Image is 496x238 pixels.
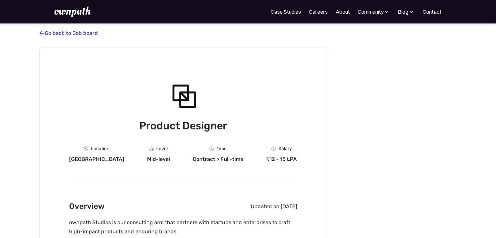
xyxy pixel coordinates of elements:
[84,146,88,151] img: Location Icon - Job Board X Webflow Template
[91,146,109,151] div: Location
[39,30,45,37] span: 
[358,8,390,16] div: Community
[336,8,350,16] a: About
[266,156,297,162] div: ₹12 - 15 LPA
[398,8,408,16] div: Blog
[147,156,170,162] div: Mid-level
[69,218,297,236] p: ownpath Studios is our consulting arm that partners with startups and enterprises to craft high-i...
[271,8,301,16] a: Case Studies
[278,146,292,151] div: Salary
[69,118,297,133] h1: Product Designer
[69,200,104,213] h2: Overview
[156,146,168,151] div: Level
[398,8,415,16] div: Blog
[217,146,227,151] div: Type
[271,146,276,151] img: Money Icon - Job Board X Webflow Template
[209,146,214,151] img: Clock Icon - Job Board X Webflow Template
[423,8,442,16] a: Contact
[149,146,154,151] img: Graph Icon - Job Board X Webflow Template
[69,156,124,162] div: [GEOGRAPHIC_DATA]
[358,8,383,16] div: Community
[280,203,297,210] div: [DATE]
[250,203,280,210] div: Updated on:
[193,156,243,162] div: Contract > Full-time
[39,30,98,36] a: Go back to Job board
[309,8,328,16] a: Careers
